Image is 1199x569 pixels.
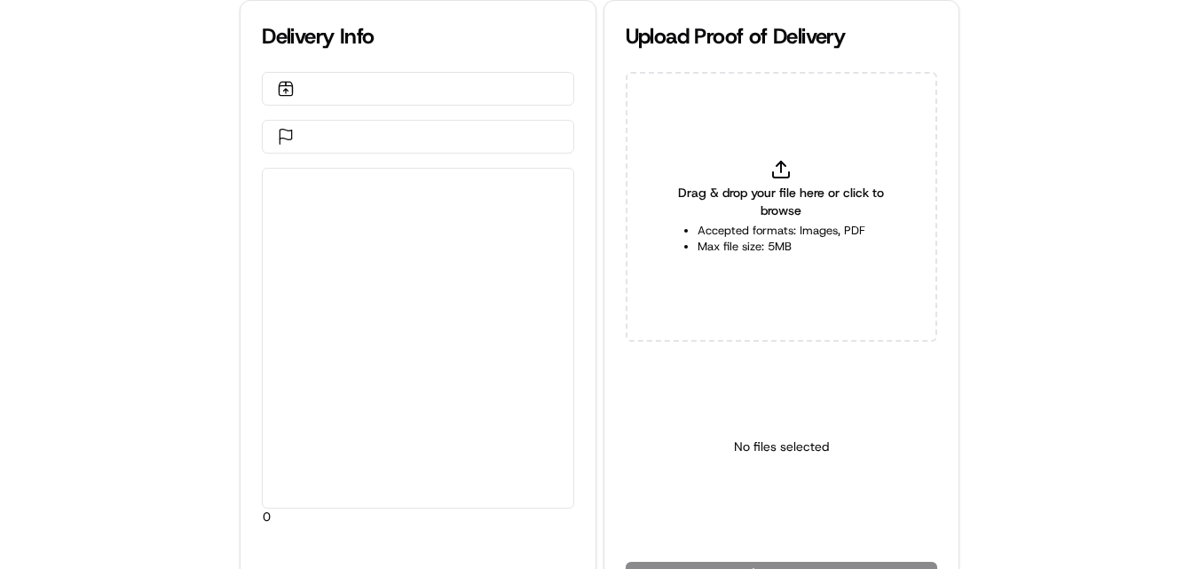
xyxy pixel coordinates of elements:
[698,239,865,255] li: Max file size: 5MB
[670,184,893,219] span: Drag & drop your file here or click to browse
[263,169,572,508] div: 0
[698,223,865,239] li: Accepted formats: Images, PDF
[262,22,573,51] div: Delivery Info
[734,438,829,455] p: No files selected
[626,22,937,51] div: Upload Proof of Delivery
